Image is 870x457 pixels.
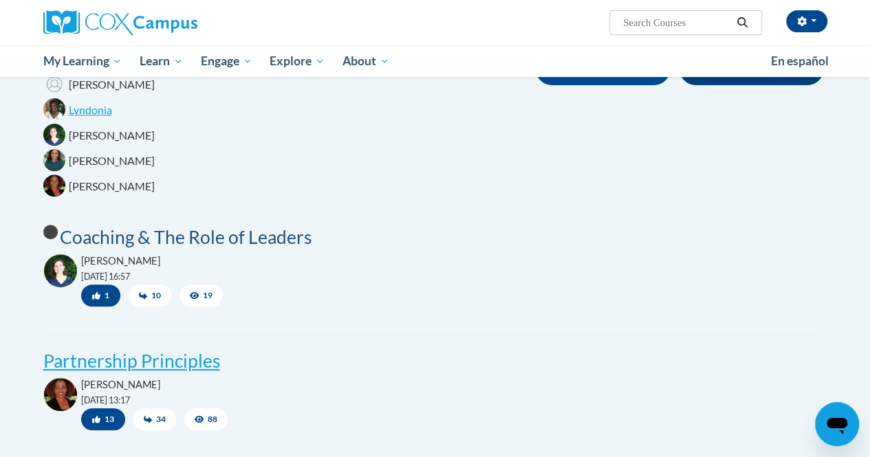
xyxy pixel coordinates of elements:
[129,285,171,306] span: 10
[43,53,122,69] span: My Learning
[43,377,78,412] img: Karensa Harris
[69,103,112,116] span: Lyndonia
[261,45,334,77] a: Explore
[201,53,252,69] span: Engage
[43,98,65,120] img: Lyndonia
[762,47,838,76] a: En español
[60,226,312,248] a: Coaching & The Role of Leaders
[334,45,398,77] a: About
[81,255,160,267] span: [PERSON_NAME]
[43,254,78,288] img: Maggie Deaton
[535,51,671,85] button: Start New Discussion
[33,45,838,77] div: Main menu
[43,124,65,146] img: Maggie Deaton
[771,54,829,68] span: En español
[140,53,183,69] span: Learn
[815,402,859,446] iframe: Button to launch messaging window
[43,10,291,35] a: Cox Campus
[81,395,130,405] small: [DATE] 13:17
[732,14,752,31] button: Search
[131,45,192,77] a: Learn
[679,51,824,85] button: Back to Discussions List
[180,285,224,306] span: 19
[69,154,155,167] span: [PERSON_NAME]
[43,10,197,35] img: Cox Campus
[622,14,732,31] input: Search Courses
[81,379,160,390] span: [PERSON_NAME]
[43,149,65,171] img: Shonta Lyons
[43,73,65,95] img: Ashley Montgomery
[342,53,389,69] span: About
[43,350,220,372] a: Partnership Principles
[69,179,155,192] span: [PERSON_NAME]
[69,78,155,91] span: [PERSON_NAME]
[43,175,65,197] img: Karensa Harris
[192,45,261,77] a: Engage
[69,129,155,142] span: [PERSON_NAME]
[81,285,120,306] button: 1
[270,53,325,69] span: Explore
[786,10,827,32] button: Account Settings
[34,45,131,77] a: My Learning
[133,408,176,430] span: 34
[81,271,130,282] small: [DATE] 16:57
[184,408,228,430] span: 88
[81,408,125,430] button: 13
[43,103,112,116] a: LyndoniaLyndonia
